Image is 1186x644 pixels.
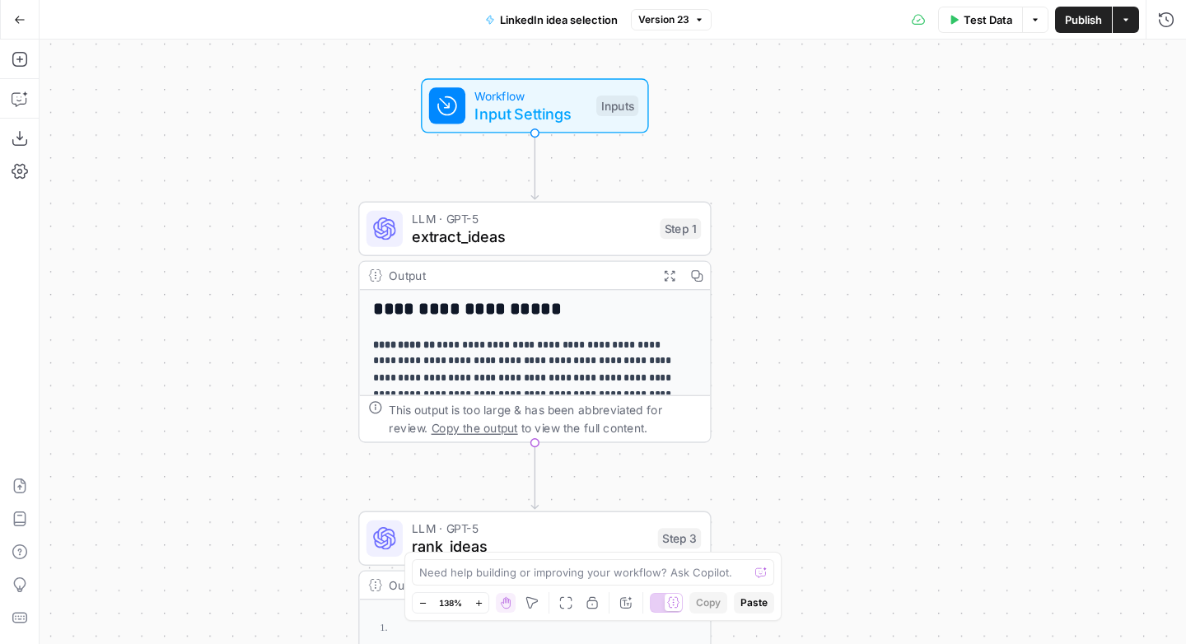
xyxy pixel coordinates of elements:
[689,592,727,614] button: Copy
[596,96,638,116] div: Inputs
[531,133,538,199] g: Edge from start to step_1
[964,12,1012,28] span: Test Data
[389,266,648,284] div: Output
[740,595,768,610] span: Paste
[938,7,1022,33] button: Test Data
[358,78,712,133] div: WorkflowInput SettingsInputs
[638,12,689,27] span: Version 23
[631,9,712,30] button: Version 23
[1055,7,1112,33] button: Publish
[389,576,648,594] div: Output
[696,595,721,610] span: Copy
[474,102,587,125] span: Input Settings
[439,596,462,609] span: 138%
[658,528,702,548] div: Step 3
[500,12,618,28] span: LinkedIn idea selection
[1065,12,1102,28] span: Publish
[412,226,651,249] span: extract_ideas
[412,519,649,537] span: LLM · GPT-5
[412,209,651,227] span: LLM · GPT-5
[531,443,538,509] g: Edge from step_1 to step_3
[734,592,774,614] button: Paste
[660,218,701,239] div: Step 1
[412,535,649,558] span: rank_ideas
[474,86,587,105] span: Workflow
[432,421,518,435] span: Copy the output
[389,400,701,436] div: This output is too large & has been abbreviated for review. to view the full content.
[475,7,628,33] button: LinkedIn idea selection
